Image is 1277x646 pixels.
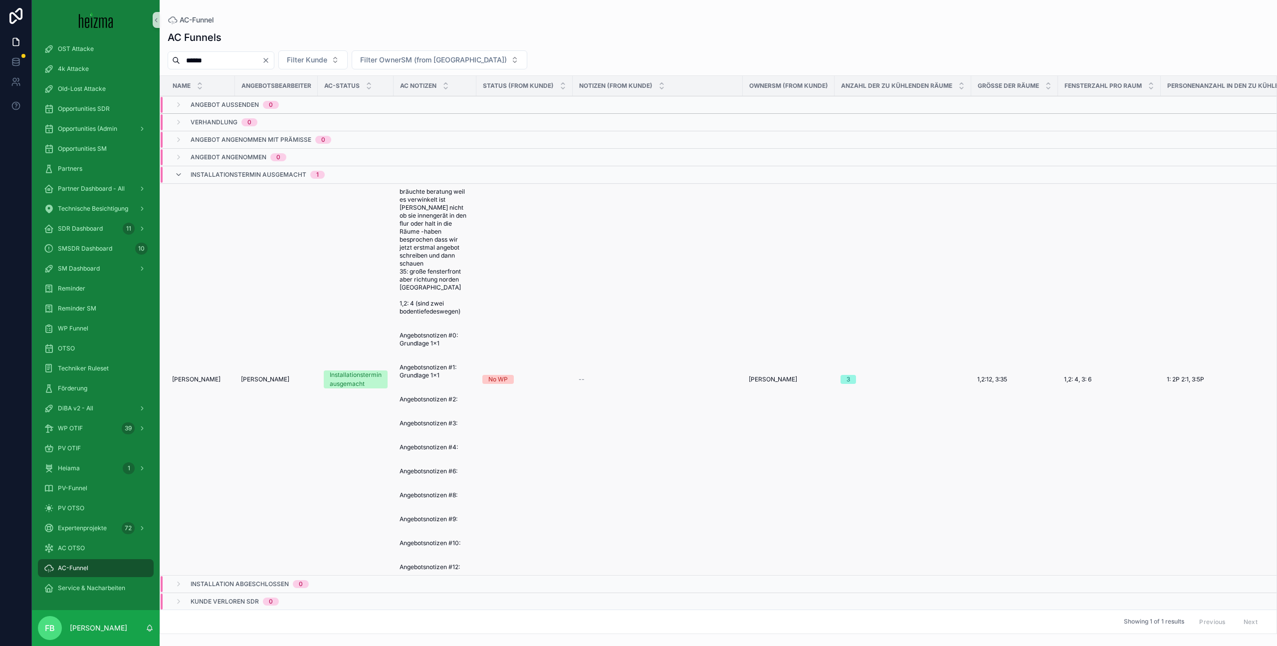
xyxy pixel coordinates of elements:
button: Select Button [352,50,527,69]
span: Anzahl der zu kühlenden Räume [841,82,952,90]
a: AC OTSO [38,539,154,557]
span: AC-Funnel [180,15,214,25]
span: PV-Funnel [58,484,87,492]
span: DiBA v2 - All [58,404,93,412]
span: Partner Dashboard - All [58,185,125,193]
a: Service & Nacharbeiten [38,579,154,597]
div: No WP [488,375,508,384]
a: PV-Funnel [38,479,154,497]
a: 4k Attacke [38,60,154,78]
a: Opportunities SM [38,140,154,158]
span: AC OTSO [58,544,85,552]
div: 39 [122,422,135,434]
span: Techniker Ruleset [58,364,109,372]
span: SM Dashboard [58,265,100,273]
button: Clear [262,56,274,64]
span: Technische Besichtigung [58,205,128,213]
span: Angebot angenommen [191,153,266,161]
a: WP Funnel [38,320,154,337]
a: Opportunities (Admin [38,120,154,138]
span: Filter Kunde [287,55,327,65]
span: Förderung [58,384,87,392]
div: 10 [135,243,148,255]
div: 1 [316,171,319,179]
a: Reminder SM [38,300,154,318]
span: 1,2: 4, 3: 6 [1064,375,1091,383]
span: OTSO [58,344,75,352]
div: 3 [847,375,850,384]
span: Opportunities SM [58,145,107,153]
span: SDR Dashboard [58,225,103,233]
span: Service & Nacharbeiten [58,584,125,592]
div: 0 [276,153,280,161]
span: AC-Funnel [58,564,88,572]
a: [PERSON_NAME] [749,375,829,383]
a: Technische Besichtigung [38,200,154,218]
span: Opportunities (Admin [58,125,117,133]
img: App logo [79,12,113,28]
a: AC-Funnel [168,15,214,25]
a: PV OTSO [38,499,154,517]
span: Name [173,82,191,90]
span: Old-Lost Attacke [58,85,106,93]
a: [PERSON_NAME] [241,375,312,383]
span: FB [45,622,55,634]
span: [PERSON_NAME] [749,375,797,383]
div: 72 [122,522,135,534]
a: PV OTIF [38,439,154,457]
span: 4k Attacke [58,65,89,73]
div: Installationstermin ausgemacht [330,370,382,388]
div: 0 [321,136,325,144]
span: AC-Status [324,82,360,90]
span: WP Funnel [58,324,88,332]
h1: AC Funnels [168,30,221,44]
span: Reminder SM [58,305,96,313]
div: 0 [299,580,303,588]
a: Old-Lost Attacke [38,80,154,98]
div: 0 [247,118,251,126]
a: AC-Funnel [38,559,154,577]
span: WP OTIF [58,424,83,432]
span: Angebot angenommen mit Prämisse [191,136,311,144]
span: Reminder [58,285,85,293]
a: No WP [482,375,567,384]
span: -- [579,375,585,383]
span: Heiama [58,464,80,472]
span: Installation abgeschlossen [191,580,289,588]
a: 3 [841,375,965,384]
span: PV OTIF [58,444,81,452]
span: SMSDR Dashboard [58,245,112,253]
span: 1: 2P 2:1, 3:5P [1167,375,1204,383]
span: Installationstermin ausgemacht [191,171,306,179]
span: PV OTSO [58,504,84,512]
a: SM Dashboard [38,260,154,278]
div: 1 [123,462,135,474]
div: scrollable content [32,40,160,610]
span: Fensterzahl pro Raum [1064,82,1142,90]
span: Angebot aussenden [191,101,259,109]
span: Expertenprojekte [58,524,107,532]
a: SDR Dashboard11 [38,220,154,238]
span: Verhandlung [191,118,237,126]
div: 0 [269,101,273,109]
p: [PERSON_NAME] [70,623,127,633]
a: [PERSON_NAME] [172,375,229,383]
span: Angebotsbearbeiter [241,82,311,90]
span: [PERSON_NAME] [241,375,289,383]
a: SMSDR Dashboard10 [38,240,154,258]
a: 1,2: 4, 3: 6 [1064,375,1155,383]
a: OTSO [38,339,154,357]
span: Filter OwnerSM (from [GEOGRAPHIC_DATA]) [360,55,507,65]
a: OST Attacke [38,40,154,58]
a: 1,2:12, 3:35 [977,375,1052,383]
a: WP OTIF39 [38,419,154,437]
a: Techniker Ruleset [38,359,154,377]
span: OwnerSM (from Kunde) [749,82,828,90]
span: Größe der Räume [978,82,1039,90]
span: Partners [58,165,82,173]
span: Opportunities SDR [58,105,110,113]
a: bräuchte beratung weil es verwinkelt ist [PERSON_NAME] nicht ob sie innengerät in den flur oder h... [400,188,470,571]
a: Partners [38,160,154,178]
span: OST Attacke [58,45,94,53]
